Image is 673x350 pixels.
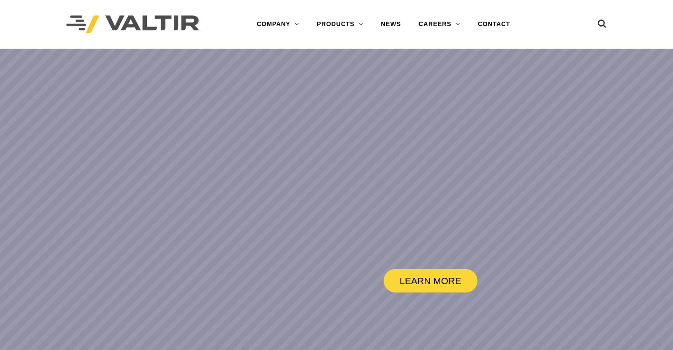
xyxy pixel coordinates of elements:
a: COMPANY [248,15,308,33]
a: NEWS [372,15,410,33]
a: CAREERS [410,15,469,33]
a: PRODUCTS [308,15,372,33]
img: Valtir [66,15,199,34]
a: CONTACT [469,15,519,33]
a: LEARN MORE [384,269,477,292]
